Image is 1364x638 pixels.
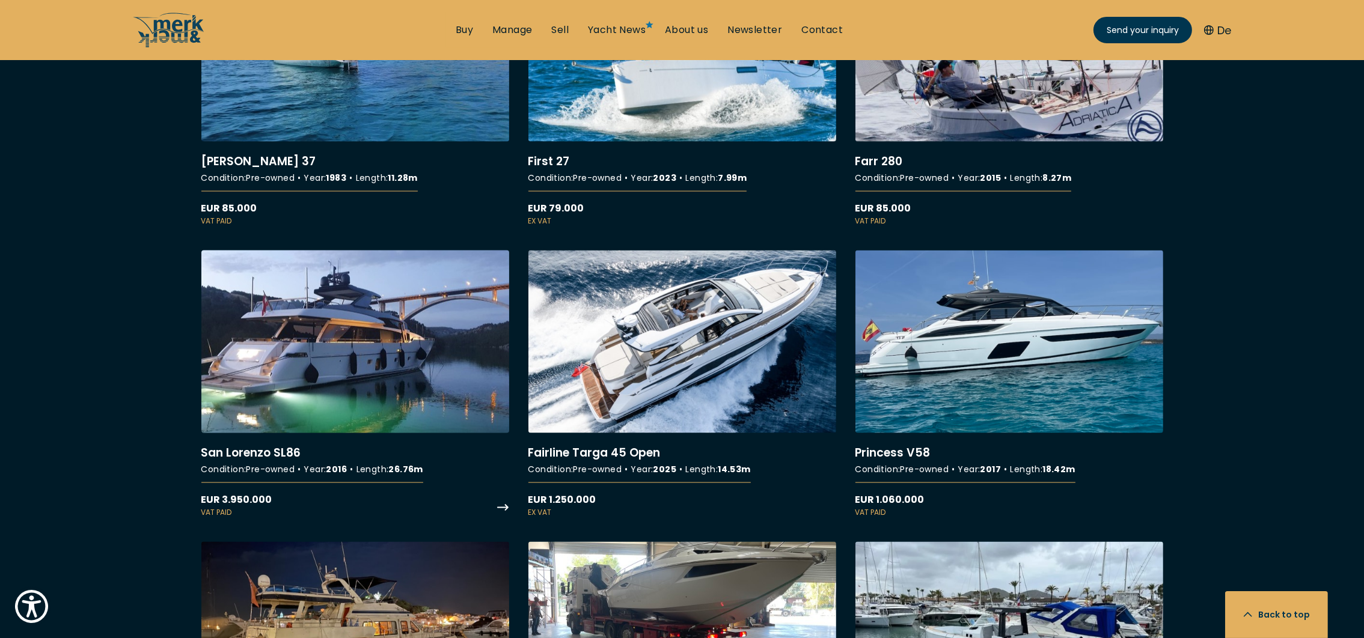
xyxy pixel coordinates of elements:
a: Buy [456,23,473,37]
a: / [133,38,205,52]
a: Newsletter [727,23,782,37]
a: Manage [492,23,532,37]
a: More details about [855,251,1163,518]
button: Back to top [1225,591,1328,638]
a: Sell [551,23,569,37]
button: Show Accessibility Preferences [12,587,51,626]
span: Send your inquiry [1107,24,1179,37]
a: Yacht News [588,23,646,37]
a: Contact [801,23,843,37]
a: About us [665,23,708,37]
a: Send your inquiry [1093,17,1192,43]
a: More details about [201,251,509,518]
button: De [1204,22,1231,38]
a: More details about [528,251,836,518]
